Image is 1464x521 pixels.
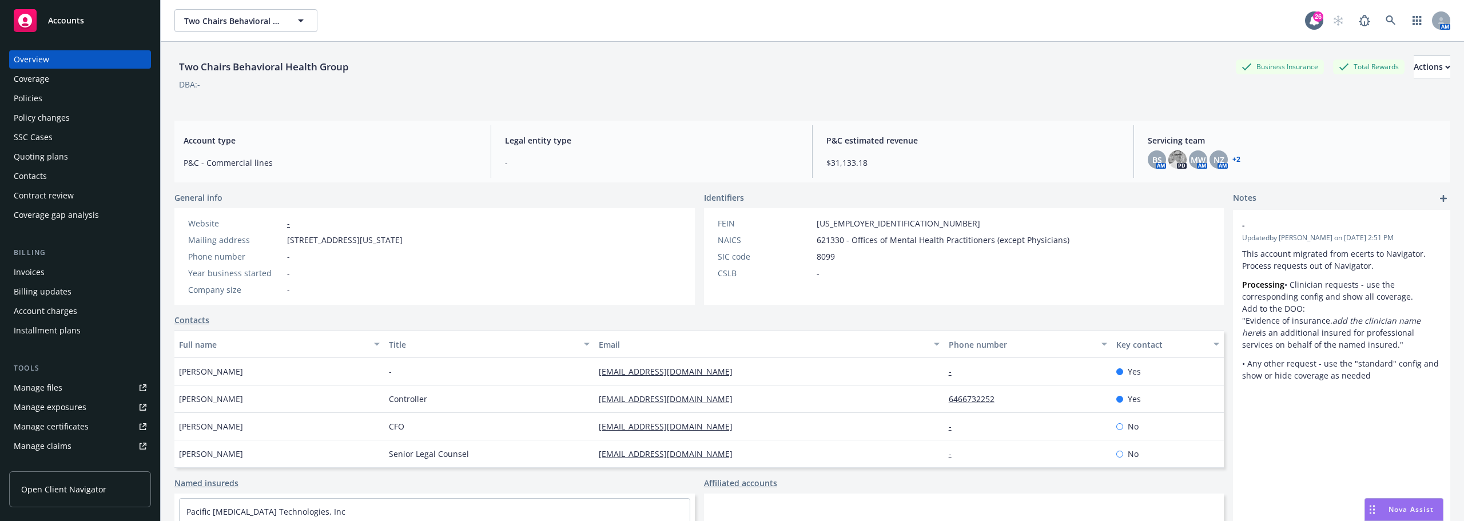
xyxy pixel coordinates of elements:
a: - [287,218,290,229]
a: Manage certificates [9,417,151,436]
a: Start snowing [1327,9,1350,32]
div: SSC Cases [14,128,53,146]
span: - [287,250,290,263]
div: Manage claims [14,437,71,455]
a: Overview [9,50,151,69]
div: Phone number [949,339,1095,351]
span: Controller [389,393,427,405]
div: Email [599,339,927,351]
div: SIC code [718,250,812,263]
a: Billing updates [9,283,151,301]
a: - [949,448,961,459]
a: [EMAIL_ADDRESS][DOMAIN_NAME] [599,393,742,404]
strong: Processing [1242,279,1284,290]
button: Title [384,331,594,358]
a: Switch app [1406,9,1429,32]
div: Actions [1414,56,1450,78]
div: FEIN [718,217,812,229]
div: CSLB [718,267,812,279]
a: Account charges [9,302,151,320]
div: Contract review [14,186,74,205]
a: Manage BORs [9,456,151,475]
span: - [287,284,290,296]
span: Identifiers [704,192,744,204]
div: Contacts [14,167,47,185]
div: Policies [14,89,42,108]
a: Affiliated accounts [704,477,777,489]
button: Two Chairs Behavioral Health Group [174,9,317,32]
a: [EMAIL_ADDRESS][DOMAIN_NAME] [599,366,742,377]
button: Full name [174,331,384,358]
a: Contract review [9,186,151,205]
a: SSC Cases [9,128,151,146]
div: Coverage gap analysis [14,206,99,224]
span: CFO [389,420,404,432]
div: Year business started [188,267,283,279]
div: Mailing address [188,234,283,246]
span: - [1242,219,1411,231]
em: add the clinician name here [1242,315,1423,338]
a: Contacts [174,314,209,326]
span: 621330 - Offices of Mental Health Practitioners (except Physicians) [817,234,1069,246]
button: Actions [1414,55,1450,78]
span: 8099 [817,250,835,263]
a: Coverage [9,70,151,88]
span: Legal entity type [505,134,798,146]
a: edit [1411,219,1425,233]
div: Coverage [14,70,49,88]
div: Manage BORs [14,456,67,475]
span: [US_EMPLOYER_IDENTIFICATION_NUMBER] [817,217,980,229]
div: Full name [179,339,367,351]
a: Accounts [9,5,151,37]
span: P&C - Commercial lines [184,157,477,169]
span: No [1128,420,1139,432]
a: Named insureds [174,477,238,489]
span: Account type [184,134,477,146]
div: Billing [9,247,151,258]
a: [EMAIL_ADDRESS][DOMAIN_NAME] [599,421,742,432]
a: [EMAIL_ADDRESS][DOMAIN_NAME] [599,448,742,459]
a: Quoting plans [9,148,151,166]
button: Nova Assist [1364,498,1443,521]
span: MW [1191,154,1206,166]
a: 6466732252 [949,393,1004,404]
span: Notes [1233,192,1256,205]
img: photo [1168,150,1187,169]
a: Report a Bug [1353,9,1376,32]
div: 26 [1313,11,1323,22]
div: Manage certificates [14,417,89,436]
div: NAICS [718,234,812,246]
a: +2 [1232,156,1240,163]
a: Policy changes [9,109,151,127]
span: Yes [1128,393,1141,405]
span: Two Chairs Behavioral Health Group [184,15,283,27]
a: Manage exposures [9,398,151,416]
div: Company size [188,284,283,296]
span: No [1128,448,1139,460]
div: Manage exposures [14,398,86,416]
p: This account migrated from ecerts to Navigator. Process requests out of Navigator. [1242,248,1441,272]
div: Invoices [14,263,45,281]
div: Quoting plans [14,148,68,166]
div: Installment plans [14,321,81,340]
span: Nova Assist [1389,504,1434,514]
span: [PERSON_NAME] [179,448,243,460]
a: - [949,366,961,377]
div: Business Insurance [1236,59,1324,74]
div: -Updatedby [PERSON_NAME] on [DATE] 2:51 PMThis account migrated from ecerts to Navigator. Process... [1233,210,1450,391]
p: • Clinician requests - use the corresponding config and show all coverage. Add to the DOO: "Evide... [1242,279,1441,351]
div: Phone number [188,250,283,263]
div: Overview [14,50,49,69]
div: Account charges [14,302,77,320]
a: add [1437,192,1450,205]
span: P&C estimated revenue [826,134,1120,146]
a: Manage files [9,379,151,397]
span: Servicing team [1148,134,1441,146]
span: - [389,365,392,377]
button: Phone number [944,331,1112,358]
span: Open Client Navigator [21,483,106,495]
div: Billing updates [14,283,71,301]
span: $31,133.18 [826,157,1120,169]
a: Pacific [MEDICAL_DATA] Technologies, Inc [186,506,345,517]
